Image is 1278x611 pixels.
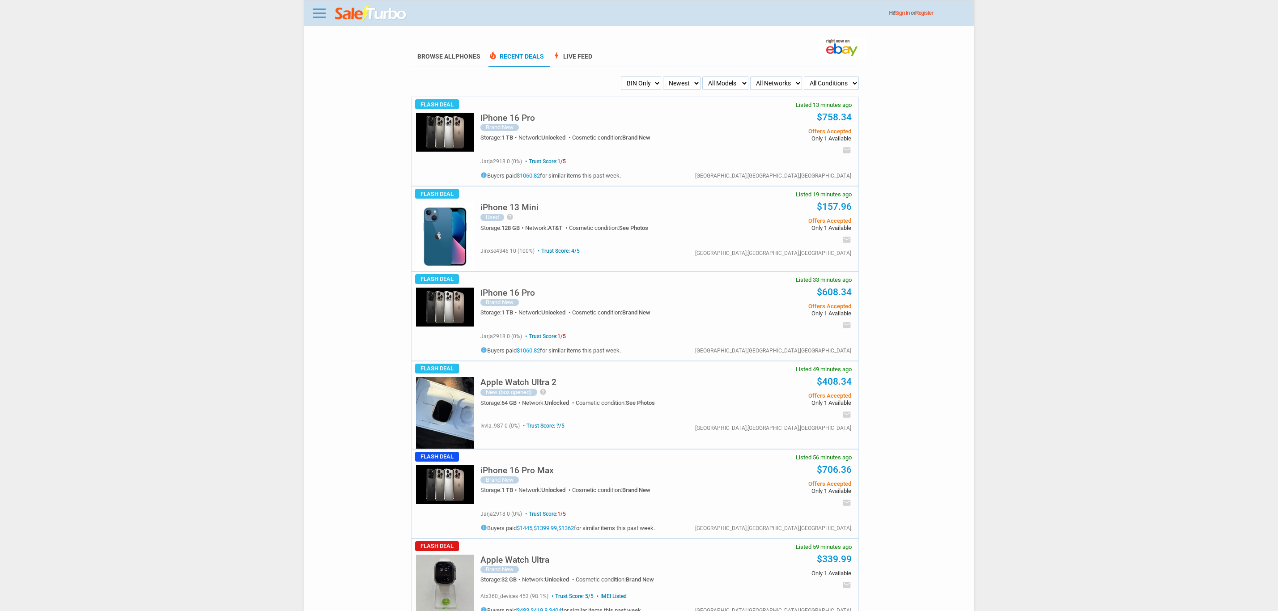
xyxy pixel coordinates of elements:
h5: iPhone 16 Pro [480,114,535,122]
span: Listed 13 minutes ago [796,102,852,108]
a: $1399.99 [534,525,557,531]
span: 32 GB [501,576,517,583]
span: jinxse4346 10 (100%) [480,248,535,254]
span: Only 1 Available [716,310,851,316]
span: 1 TB [501,487,513,493]
div: Brand New [480,566,519,573]
div: Cosmetic condition: [576,577,654,582]
span: Flash Deal [415,99,459,109]
h5: iPhone 13 Mini [480,203,539,212]
a: local_fire_departmentRecent Deals [488,53,544,67]
div: Used [480,214,504,221]
a: $1060.82 [517,347,540,354]
span: Listed 33 minutes ago [796,277,852,283]
span: Flash Deal [415,274,459,284]
span: Unlocked [545,576,569,583]
i: email [842,498,851,507]
div: [GEOGRAPHIC_DATA],[GEOGRAPHIC_DATA],[GEOGRAPHIC_DATA] [695,526,851,531]
span: Unlocked [541,309,565,316]
div: Network: [525,225,569,231]
span: Unlocked [541,487,565,493]
a: $157.96 [817,201,852,212]
span: Trust Score: 5/5 [550,593,594,599]
span: 1/5 [557,511,566,517]
span: Brand New [622,487,650,493]
span: Trust Score: ?/5 [521,423,565,429]
div: Cosmetic condition: [572,135,650,140]
span: Offers Accepted [716,128,851,134]
span: 1 TB [501,309,513,316]
h5: Apple Watch Ultra [480,556,549,564]
i: email [842,581,851,590]
span: jarja2918 0 (0%) [480,511,522,517]
span: Only 1 Available [716,570,851,576]
span: Offers Accepted [716,481,851,487]
span: Hi! [889,10,895,16]
span: Trust Score: [523,333,566,339]
i: help [506,213,514,221]
span: See Photos [619,225,648,231]
span: Flash Deal [415,189,459,199]
img: s-l225.jpg [416,377,474,449]
img: s-l225.jpg [416,288,474,327]
span: Phones [455,53,480,60]
span: Only 1 Available [716,488,851,494]
i: email [842,146,851,155]
span: Brand New [626,576,654,583]
div: Cosmetic condition: [572,487,650,493]
div: Network: [522,400,576,406]
span: Brand New [622,134,650,141]
a: $758.34 [817,112,852,123]
div: Brand New [480,476,519,484]
span: Flash Deal [415,541,459,551]
i: email [842,321,851,330]
div: Network: [522,577,576,582]
img: s-l225.jpg [416,465,474,504]
span: Unlocked [545,399,569,406]
span: Offers Accepted [716,218,851,224]
span: atx360_devices 453 (98.1%) [480,593,548,599]
span: bolt [552,51,561,60]
span: local_fire_department [488,51,497,60]
a: iPhone 16 Pro [480,290,535,297]
a: boltLive Feed [552,53,592,67]
div: Network: [518,135,572,140]
div: Storage: [480,400,522,406]
span: See Photos [626,399,655,406]
i: info [480,172,487,178]
span: Listed 59 minutes ago [796,544,852,550]
span: Trust Score: [523,511,566,517]
div: Network: [518,310,572,315]
div: [GEOGRAPHIC_DATA],[GEOGRAPHIC_DATA],[GEOGRAPHIC_DATA] [695,250,851,256]
i: info [480,524,487,531]
span: Brand New [622,309,650,316]
div: Storage: [480,225,525,231]
h5: iPhone 16 Pro Max [480,466,554,475]
span: Unlocked [541,134,565,141]
span: Offers Accepted [716,393,851,399]
i: info [480,347,487,353]
span: Only 1 Available [716,400,851,406]
a: $408.34 [817,376,852,387]
span: 1/5 [557,158,566,165]
span: or [911,10,933,16]
h5: Apple Watch Ultra 2 [480,378,556,386]
div: New (box opened) [480,389,537,396]
a: $1060.82 [517,172,540,179]
a: $1445 [517,525,532,531]
a: $1362 [558,525,574,531]
span: jarja2918 0 (0%) [480,158,522,165]
span: Offers Accepted [716,303,851,309]
span: 1/5 [557,333,566,339]
span: IMEI Listed [595,593,627,599]
a: $608.34 [817,287,852,297]
a: Sign In [895,10,910,16]
a: iPhone 13 Mini [480,205,539,212]
div: Brand New [480,299,519,306]
span: Listed 56 minutes ago [796,454,852,460]
span: 64 GB [501,399,517,406]
a: Browse AllPhones [417,53,480,60]
div: Storage: [480,135,518,140]
div: Network: [518,487,572,493]
a: Apple Watch Ultra [480,557,549,564]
